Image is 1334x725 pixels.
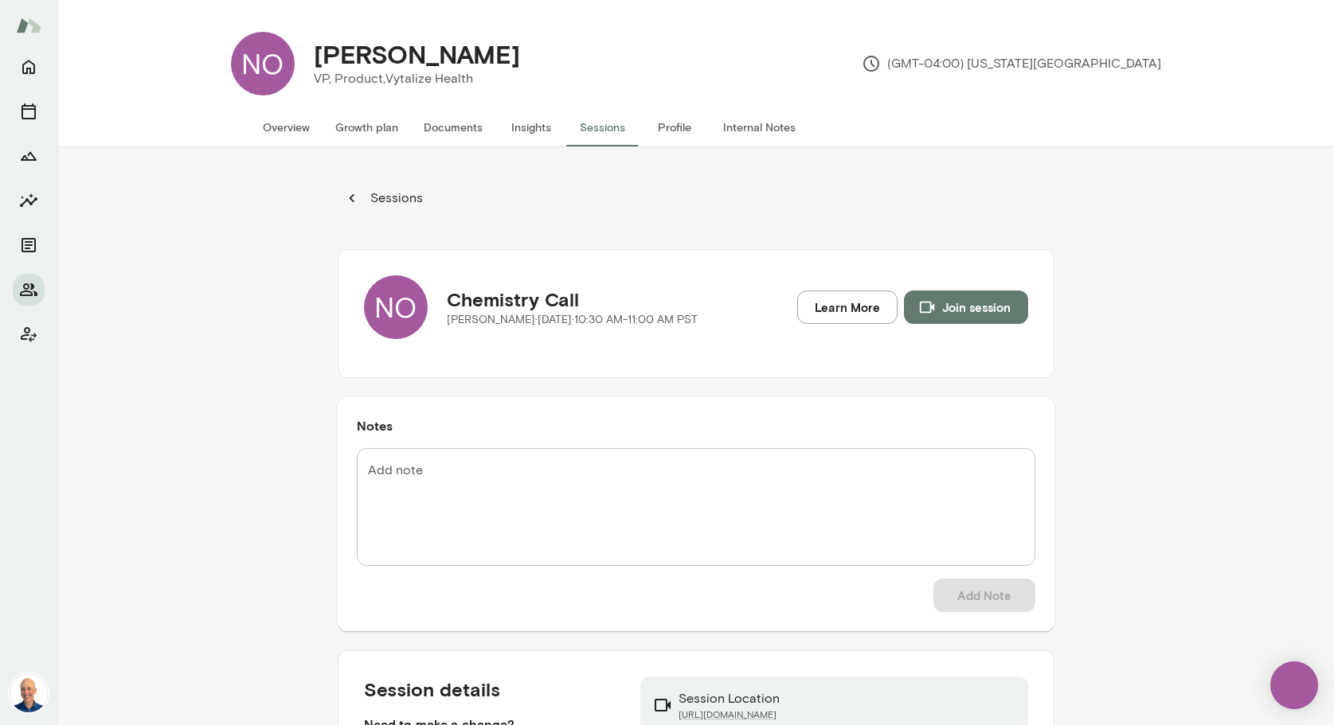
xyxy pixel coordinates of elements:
img: Mento [16,10,41,41]
button: Client app [13,318,45,350]
p: VP, Product, Vytalize Health [314,69,520,88]
p: [PERSON_NAME] · [DATE] · 10:30 AM-11:00 AM PST [447,312,698,328]
button: Growth plan [323,108,411,146]
button: Sessions [338,182,432,214]
button: Sessions [567,108,639,146]
button: Insights [495,108,567,146]
h5: Session details [364,676,616,702]
button: Profile [639,108,710,146]
button: Overview [250,108,323,146]
p: (GMT-04:00) [US_STATE][GEOGRAPHIC_DATA] [862,54,1161,73]
button: Documents [13,229,45,261]
img: Mark Lazen [10,674,48,712]
h6: Notes [357,416,1035,435]
button: Insights [13,185,45,216]
button: Internal Notes [710,108,808,146]
button: Growth Plan [13,140,45,172]
button: Members [13,274,45,306]
button: Join session [904,290,1028,324]
div: NO [364,275,428,339]
p: Sessions [367,189,423,208]
div: NO [231,32,295,95]
a: [URL][DOMAIN_NAME] [679,708,780,721]
h4: [PERSON_NAME] [314,39,520,69]
p: Session Location [679,689,780,708]
button: Sessions [13,95,45,127]
button: Documents [411,108,495,146]
a: Learn More [797,290,898,324]
h5: Chemistry Call [447,286,698,312]
button: Home [13,51,45,83]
